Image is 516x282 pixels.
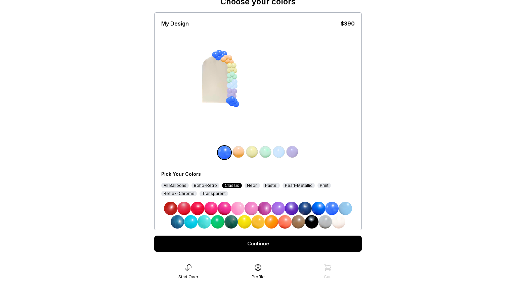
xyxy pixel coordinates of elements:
[283,183,315,188] div: Pearl-Metallic
[154,236,362,252] a: Continue
[252,274,265,280] div: Profile
[341,19,355,28] div: $390
[161,183,189,188] div: All Balloons
[324,274,332,280] div: Cart
[191,183,219,188] div: Boho-Retro
[161,171,277,177] div: Pick Your Colors
[245,183,260,188] div: Neon
[222,183,242,188] div: Classic
[200,191,228,196] div: Transparent
[263,183,280,188] div: Pastel
[178,274,198,280] div: Start Over
[161,191,197,196] div: Reflex-Chrome
[161,19,189,28] div: My Design
[317,183,331,188] div: Print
